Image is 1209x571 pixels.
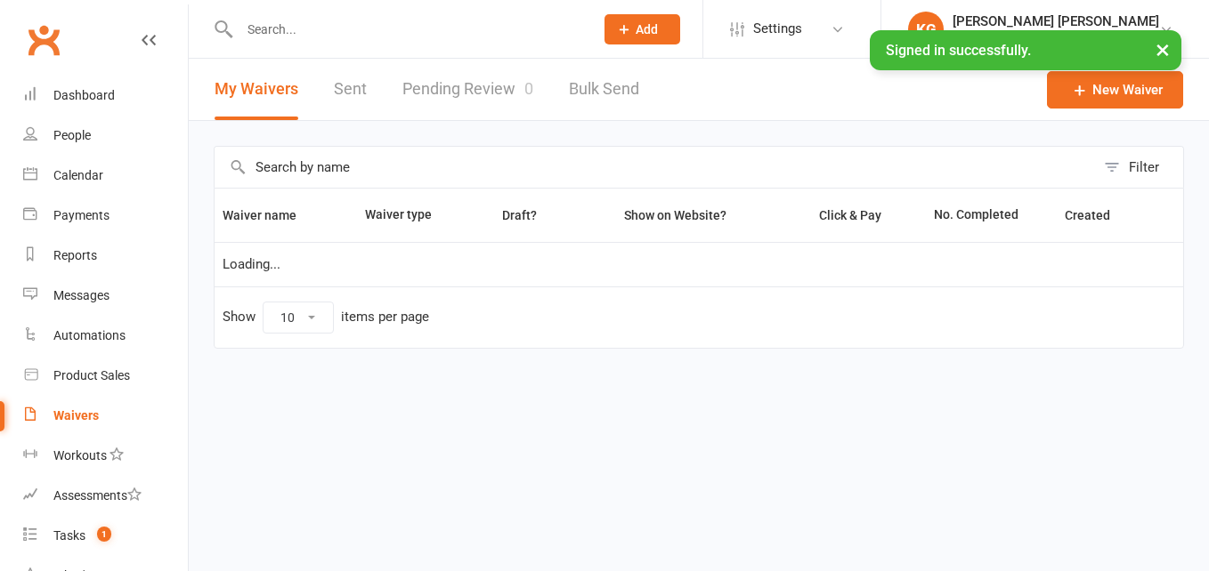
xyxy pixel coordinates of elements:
[23,76,188,116] a: Dashboard
[1147,30,1179,68] button: ×
[215,242,1183,286] td: Loading...
[23,236,188,276] a: Reports
[53,328,126,342] div: Automations
[23,436,188,476] a: Workouts
[23,476,188,516] a: Assessments
[23,196,188,236] a: Payments
[524,79,533,98] span: 0
[357,189,465,242] th: Waiver type
[53,128,91,142] div: People
[402,59,533,120] a: Pending Review0
[569,59,639,120] a: Bulk Send
[23,516,188,556] a: Tasks 1
[223,208,316,222] span: Waiver name
[953,29,1159,45] div: Connective Fitness
[624,208,726,222] span: Show on Website?
[753,9,802,49] span: Settings
[1129,157,1159,178] div: Filter
[334,59,367,120] a: Sent
[1065,205,1130,226] button: Created
[908,12,944,47] div: KG
[926,189,1057,242] th: No. Completed
[21,18,66,62] a: Clubworx
[223,302,429,334] div: Show
[23,276,188,316] a: Messages
[341,310,429,325] div: items per page
[1065,208,1130,222] span: Created
[604,14,680,44] button: Add
[953,13,1159,29] div: [PERSON_NAME] [PERSON_NAME]
[23,156,188,196] a: Calendar
[886,42,1031,59] span: Signed in successfully.
[53,208,110,222] div: Payments
[608,205,746,226] button: Show on Website?
[215,147,1095,188] input: Search by name
[1095,147,1183,188] button: Filter
[23,356,188,396] a: Product Sales
[53,88,115,102] div: Dashboard
[53,408,99,422] div: Waivers
[23,316,188,356] a: Automations
[234,17,581,42] input: Search...
[803,205,901,226] button: Click & Pay
[23,116,188,156] a: People
[53,488,142,503] div: Assessments
[97,527,111,542] span: 1
[53,168,103,182] div: Calendar
[636,22,658,36] span: Add
[223,205,316,226] button: Waiver name
[1047,71,1183,109] a: New Waiver
[215,59,298,120] button: My Waivers
[502,208,537,222] span: Draft?
[486,205,556,226] button: Draft?
[53,368,130,382] div: Product Sales
[819,208,881,222] span: Click & Pay
[23,396,188,436] a: Waivers
[53,288,110,302] div: Messages
[53,248,97,262] div: Reports
[53,528,85,543] div: Tasks
[53,448,107,462] div: Workouts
